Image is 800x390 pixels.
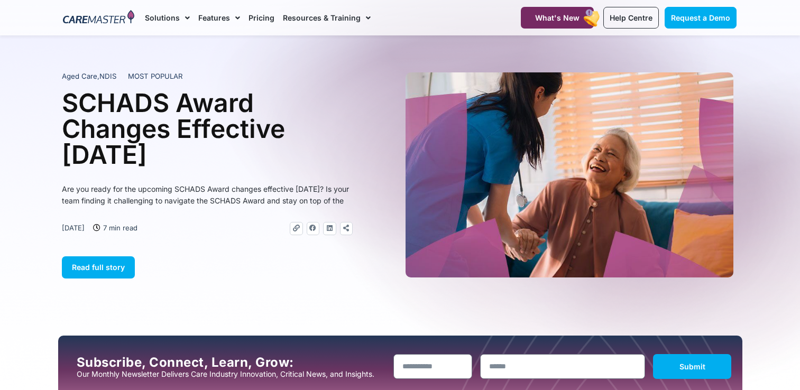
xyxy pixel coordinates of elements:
h1: SCHADS Award Changes Effective [DATE] [62,90,353,168]
form: New Form [393,354,732,384]
span: Request a Demo [671,13,730,22]
span: MOST POPULAR [128,71,183,82]
a: What's New [521,7,594,29]
time: [DATE] [62,224,85,232]
h2: Subscribe, Connect, Learn, Grow: [77,355,385,370]
span: Submit [679,362,705,371]
p: Are you ready for the upcoming SCHADS Award changes effective [DATE]? Is your team finding it cha... [62,183,353,207]
a: Request a Demo [665,7,737,29]
span: , [62,72,116,80]
span: Read full story [72,263,125,272]
span: What's New [535,13,580,22]
img: CareMaster Logo [63,10,134,26]
span: Help Centre [610,13,652,22]
span: NDIS [99,72,116,80]
span: Aged Care [62,72,97,80]
span: 7 min read [100,222,137,234]
a: Help Centre [603,7,659,29]
a: Read full story [62,256,135,278]
button: Submit [653,354,732,379]
p: Our Monthly Newsletter Delivers Care Industry Innovation, Critical News, and Insights. [77,370,385,378]
img: A heartwarming moment where a support worker in a blue uniform, with a stethoscope draped over he... [406,72,733,277]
